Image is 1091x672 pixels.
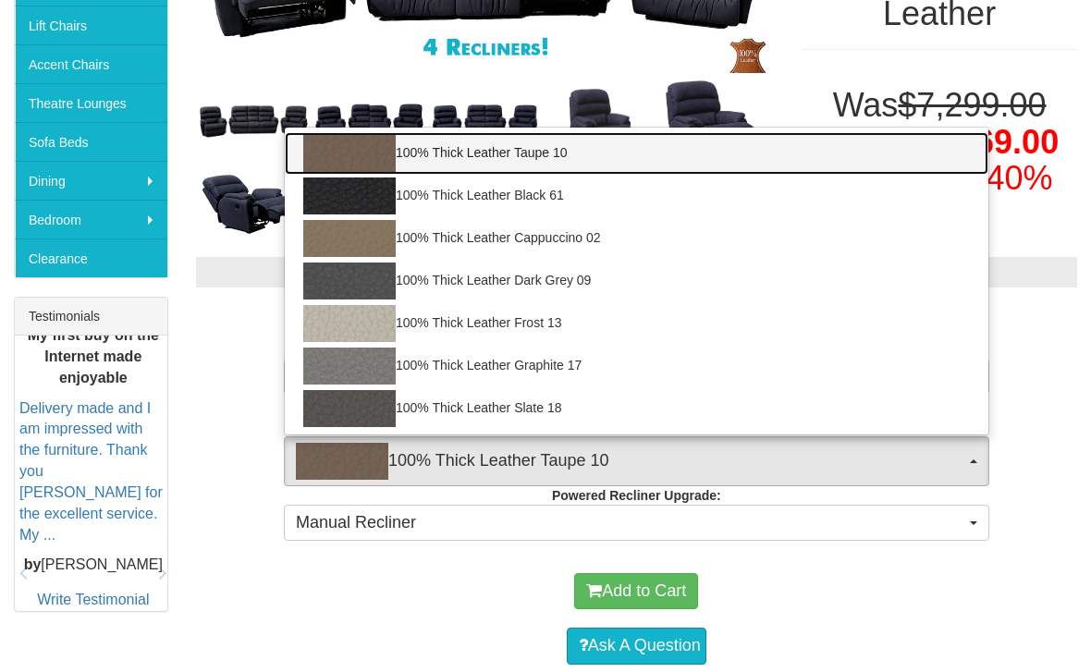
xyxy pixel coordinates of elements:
[285,387,988,430] a: 100% Thick Leather Slate 18
[285,345,988,387] a: 100% Thick Leather Graphite 17
[303,135,396,172] img: 100% Thick Leather Taupe 10
[303,348,396,385] img: 100% Thick Leather Graphite 17
[303,177,396,214] img: 100% Thick Leather Black 61
[303,220,396,257] img: 100% Thick Leather Cappuccino 02
[285,260,988,302] a: 100% Thick Leather Dark Grey 09
[285,217,988,260] a: 100% Thick Leather Cappuccino 02
[303,263,396,299] img: 100% Thick Leather Dark Grey 09
[285,302,988,345] a: 100% Thick Leather Frost 13
[285,132,988,175] a: 100% Thick Leather Taupe 10
[285,175,988,217] a: 100% Thick Leather Black 61
[303,305,396,342] img: 100% Thick Leather Frost 13
[303,390,396,427] img: 100% Thick Leather Slate 18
